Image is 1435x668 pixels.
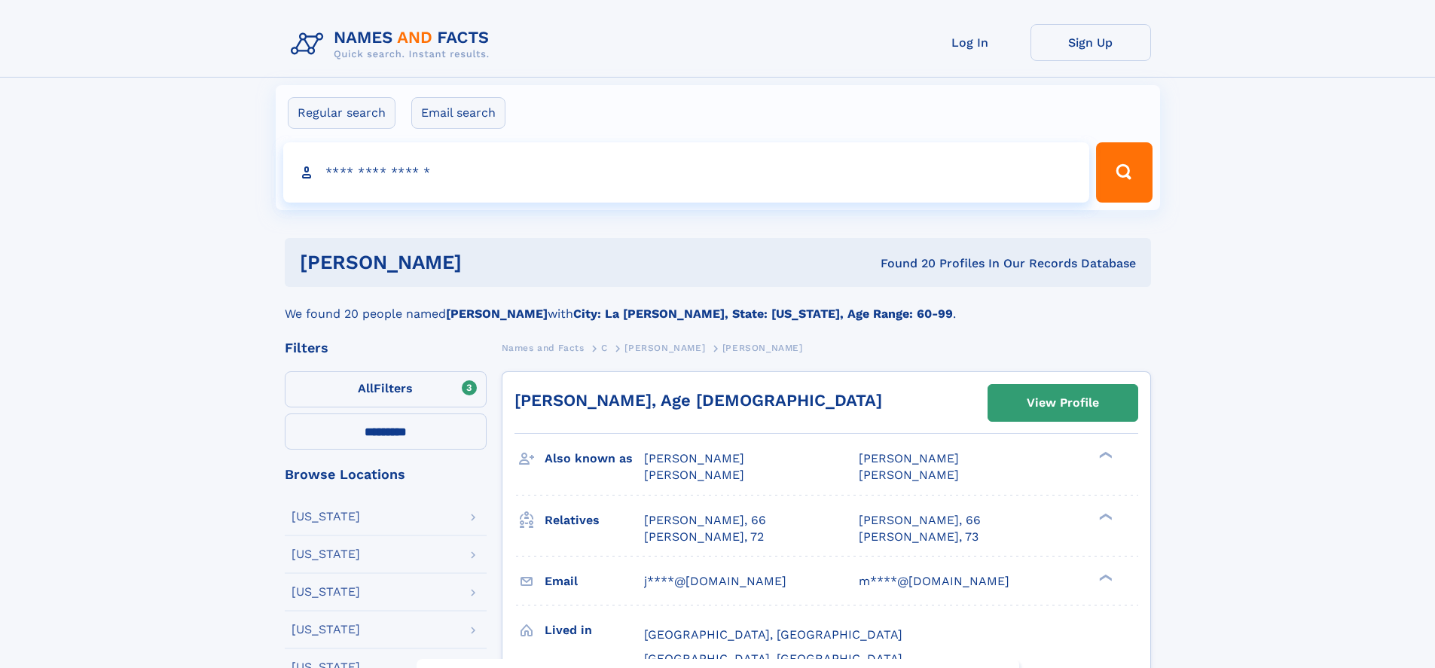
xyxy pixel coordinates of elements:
[573,307,953,321] b: City: La [PERSON_NAME], State: [US_STATE], Age Range: 60-99
[545,446,644,471] h3: Also known as
[644,529,764,545] a: [PERSON_NAME], 72
[358,381,374,395] span: All
[722,343,803,353] span: [PERSON_NAME]
[644,651,902,666] span: [GEOGRAPHIC_DATA], [GEOGRAPHIC_DATA]
[292,586,360,598] div: [US_STATE]
[1095,450,1113,460] div: ❯
[859,468,959,482] span: [PERSON_NAME]
[671,255,1136,272] div: Found 20 Profiles In Our Records Database
[285,287,1151,323] div: We found 20 people named with .
[644,468,744,482] span: [PERSON_NAME]
[411,97,505,129] label: Email search
[300,253,671,272] h1: [PERSON_NAME]
[545,618,644,643] h3: Lived in
[1095,511,1113,521] div: ❯
[859,529,979,545] a: [PERSON_NAME], 73
[1030,24,1151,61] a: Sign Up
[601,338,608,357] a: C
[288,97,395,129] label: Regular search
[644,451,744,465] span: [PERSON_NAME]
[292,548,360,560] div: [US_STATE]
[285,468,487,481] div: Browse Locations
[1095,572,1113,582] div: ❯
[446,307,548,321] b: [PERSON_NAME]
[283,142,1090,203] input: search input
[988,385,1137,421] a: View Profile
[859,451,959,465] span: [PERSON_NAME]
[1096,142,1152,203] button: Search Button
[644,512,766,529] a: [PERSON_NAME], 66
[601,343,608,353] span: C
[624,338,705,357] a: [PERSON_NAME]
[624,343,705,353] span: [PERSON_NAME]
[292,511,360,523] div: [US_STATE]
[1027,386,1099,420] div: View Profile
[859,512,981,529] a: [PERSON_NAME], 66
[910,24,1030,61] a: Log In
[285,371,487,407] label: Filters
[285,341,487,355] div: Filters
[644,627,902,642] span: [GEOGRAPHIC_DATA], [GEOGRAPHIC_DATA]
[545,569,644,594] h3: Email
[502,338,585,357] a: Names and Facts
[285,24,502,65] img: Logo Names and Facts
[292,624,360,636] div: [US_STATE]
[514,391,882,410] a: [PERSON_NAME], Age [DEMOGRAPHIC_DATA]
[545,508,644,533] h3: Relatives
